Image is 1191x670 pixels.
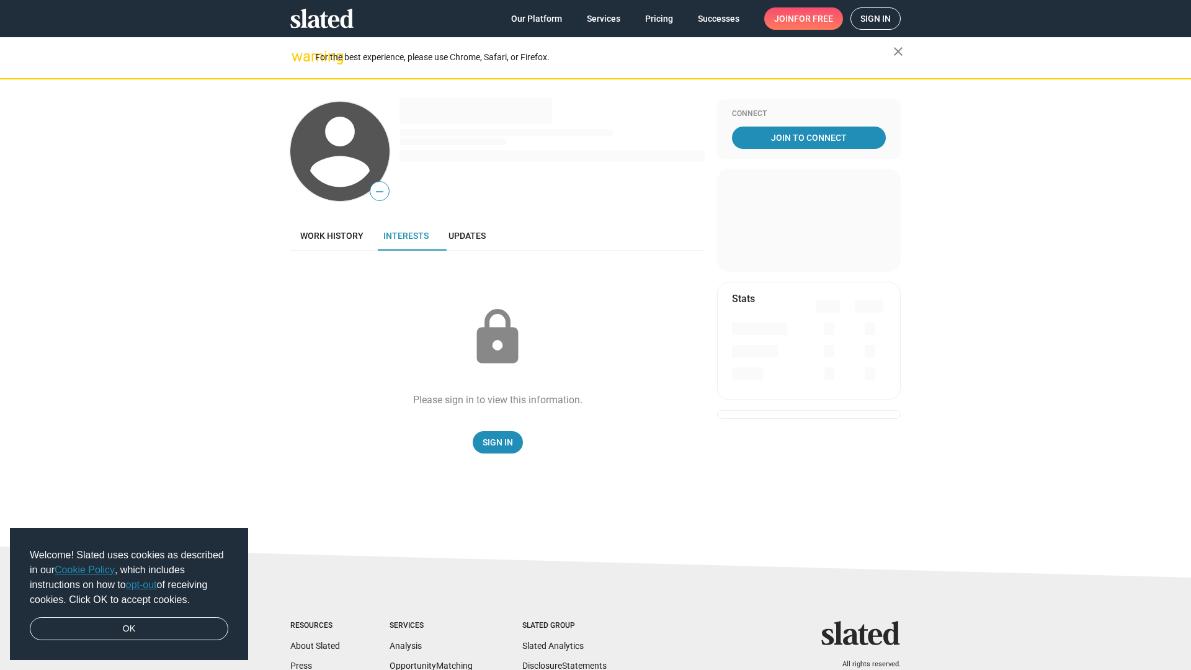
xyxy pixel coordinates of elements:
a: opt-out [126,579,157,590]
a: Successes [688,7,749,30]
a: Work history [290,221,373,251]
a: Our Platform [501,7,572,30]
a: Join To Connect [732,127,886,149]
div: Slated Group [522,621,607,631]
a: About Slated [290,641,340,651]
span: Join [774,7,833,30]
span: Successes [698,7,739,30]
span: Services [587,7,620,30]
span: Our Platform [511,7,562,30]
span: Interests [383,231,429,241]
div: Connect [732,109,886,119]
a: Services [577,7,630,30]
div: Please sign in to view this information. [413,393,582,406]
mat-icon: lock [466,306,529,368]
span: — [370,184,389,200]
a: Sign in [850,7,901,30]
span: Work history [300,231,364,241]
div: For the best experience, please use Chrome, Safari, or Firefox. [315,49,893,66]
span: Pricing [645,7,673,30]
a: Slated Analytics [522,641,584,651]
mat-icon: close [891,44,906,59]
span: Join To Connect [734,127,883,149]
a: Sign In [473,431,523,453]
span: Updates [448,231,486,241]
a: dismiss cookie message [30,617,228,641]
a: Analysis [390,641,422,651]
mat-card-title: Stats [732,292,755,305]
a: Cookie Policy [55,565,115,575]
a: Joinfor free [764,7,843,30]
mat-icon: warning [292,49,306,64]
a: Pricing [635,7,683,30]
a: Updates [439,221,496,251]
span: Welcome! Slated uses cookies as described in our , which includes instructions on how to of recei... [30,548,228,607]
span: for free [794,7,833,30]
div: Resources [290,621,340,631]
a: Interests [373,221,439,251]
div: cookieconsent [10,528,248,661]
span: Sign in [860,8,891,29]
span: Sign In [483,431,513,453]
div: Services [390,621,473,631]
